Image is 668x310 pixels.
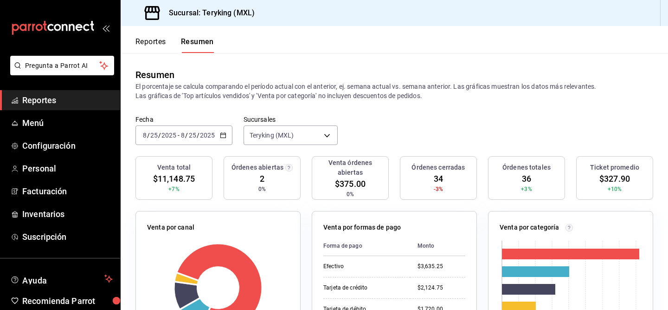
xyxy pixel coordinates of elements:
[521,185,532,193] span: +3%
[22,117,113,129] span: Menú
[417,284,465,292] div: $2,124.75
[158,132,161,139] span: /
[22,185,113,198] span: Facturación
[185,132,188,139] span: /
[347,190,354,198] span: 0%
[323,223,401,232] p: Venta por formas de pago
[197,132,199,139] span: /
[25,61,100,71] span: Pregunta a Parrot AI
[10,56,114,75] button: Pregunta a Parrot AI
[417,263,465,270] div: $3,635.25
[323,284,403,292] div: Tarjeta de crédito
[500,223,559,232] p: Venta por categoría
[22,94,113,106] span: Reportes
[161,7,255,19] h3: Sucursal: Teryking (MXL)
[590,163,639,172] h3: Ticket promedio
[180,132,185,139] input: --
[231,163,283,172] h3: Órdenes abiertas
[323,263,403,270] div: Efectivo
[335,178,366,190] span: $375.00
[6,67,114,77] a: Pregunta a Parrot AI
[22,162,113,175] span: Personal
[260,172,264,185] span: 2
[22,295,113,307] span: Recomienda Parrot
[22,139,113,152] span: Configuración
[316,158,385,178] h3: Venta órdenes abiertas
[181,37,214,53] button: Resumen
[161,132,177,139] input: ----
[153,172,195,185] span: $11,148.75
[150,132,158,139] input: --
[22,273,101,284] span: Ayuda
[147,223,194,232] p: Venta por canal
[502,163,551,172] h3: Órdenes totales
[135,68,174,82] div: Resumen
[135,37,166,53] button: Reportes
[599,172,630,185] span: $327.90
[22,231,113,243] span: Suscripción
[608,185,622,193] span: +10%
[22,208,113,220] span: Inventarios
[168,185,179,193] span: +7%
[323,236,410,256] th: Forma de pago
[434,185,443,193] span: -3%
[135,37,214,53] div: navigation tabs
[178,132,180,139] span: -
[410,236,465,256] th: Monto
[522,172,531,185] span: 36
[135,82,653,100] p: El porcentaje se calcula comparando el período actual con el anterior, ej. semana actual vs. sema...
[135,116,232,123] label: Fecha
[250,131,294,140] span: Teryking (MXL)
[244,116,338,123] label: Sucursales
[147,132,150,139] span: /
[102,24,109,32] button: open_drawer_menu
[411,163,465,172] h3: Órdenes cerradas
[157,163,191,172] h3: Venta total
[188,132,197,139] input: --
[434,172,443,185] span: 34
[258,185,266,193] span: 0%
[142,132,147,139] input: --
[199,132,215,139] input: ----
